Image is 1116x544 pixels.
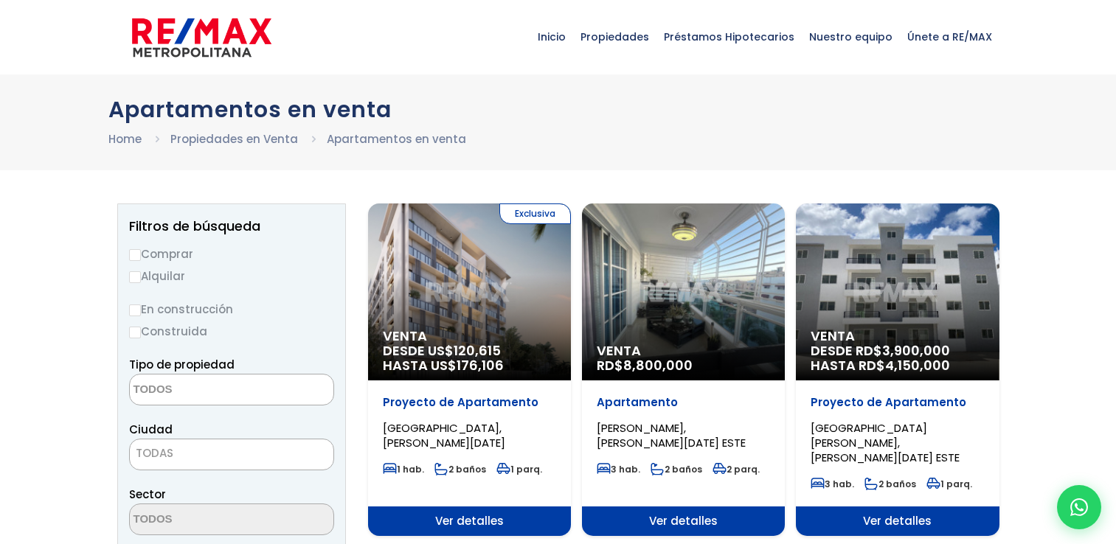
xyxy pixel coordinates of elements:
[597,344,770,358] span: Venta
[802,15,900,59] span: Nuestro equipo
[796,203,999,536] a: Venta DESDE RD$3,900,000 HASTA RD$4,150,000 Proyecto de Apartamento [GEOGRAPHIC_DATA][PERSON_NAME...
[108,97,1008,122] h1: Apartamentos en venta
[796,506,999,536] span: Ver detalles
[713,463,760,475] span: 2 parq.
[129,245,334,263] label: Comprar
[368,203,571,536] a: Exclusiva Venta DESDE US$120,615 HASTA US$176,106 Proyecto de Apartamento [GEOGRAPHIC_DATA], [PER...
[597,395,770,410] p: Apartamento
[864,478,916,490] span: 2 baños
[368,506,571,536] span: Ver detalles
[132,15,271,60] img: remax-metropolitana-logo
[136,445,173,461] span: TODAS
[811,344,984,373] span: DESDE RD$
[496,463,542,475] span: 1 parq.
[656,15,802,59] span: Préstamos Hipotecarios
[582,506,785,536] span: Ver detalles
[170,131,298,147] a: Propiedades en Venta
[129,267,334,285] label: Alquilar
[129,439,334,470] span: TODAS
[108,131,142,147] a: Home
[882,341,950,360] span: 3,900,000
[130,504,273,536] textarea: Search
[499,203,571,224] span: Exclusiva
[130,374,273,406] textarea: Search
[811,329,984,344] span: Venta
[129,219,334,234] h2: Filtros de búsqueda
[651,463,702,475] span: 2 baños
[129,422,173,437] span: Ciudad
[383,344,556,373] span: DESDE US$
[457,356,504,374] span: 176,106
[383,463,424,475] span: 1 hab.
[811,395,984,410] p: Proyecto de Apartamento
[454,341,501,360] span: 120,615
[885,356,950,374] span: 4,150,000
[130,443,333,464] span: TODAS
[383,329,556,344] span: Venta
[129,304,141,316] input: En construcción
[129,327,141,338] input: Construida
[582,203,785,536] a: Venta RD$8,800,000 Apartamento [PERSON_NAME], [PERSON_NAME][DATE] ESTE 3 hab. 2 baños 2 parq. Ver...
[811,358,984,373] span: HASTA RD$
[530,15,573,59] span: Inicio
[597,356,693,374] span: RD$
[327,130,466,148] li: Apartamentos en venta
[926,478,972,490] span: 1 parq.
[383,395,556,410] p: Proyecto de Apartamento
[129,249,141,261] input: Comprar
[129,357,235,372] span: Tipo de propiedad
[900,15,999,59] span: Únete a RE/MAX
[434,463,486,475] span: 2 baños
[129,487,166,502] span: Sector
[811,478,854,490] span: 3 hab.
[383,358,556,373] span: HASTA US$
[129,271,141,283] input: Alquilar
[129,322,334,341] label: Construida
[383,420,505,450] span: [GEOGRAPHIC_DATA], [PERSON_NAME][DATE]
[129,300,334,318] label: En construcción
[573,15,656,59] span: Propiedades
[811,420,960,465] span: [GEOGRAPHIC_DATA][PERSON_NAME], [PERSON_NAME][DATE] ESTE
[597,420,746,450] span: [PERSON_NAME], [PERSON_NAME][DATE] ESTE
[623,356,693,374] span: 8,800,000
[597,463,640,475] span: 3 hab.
